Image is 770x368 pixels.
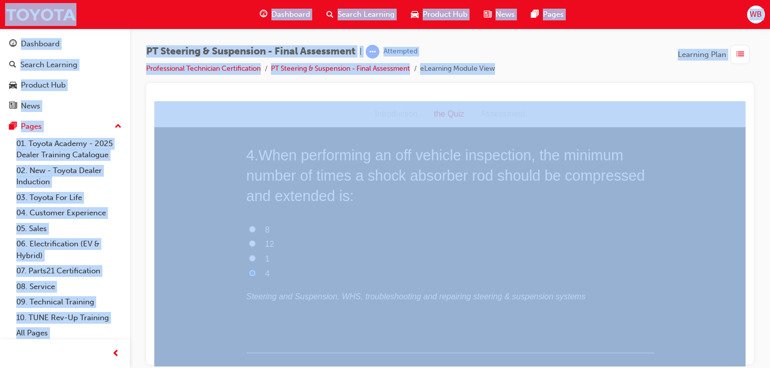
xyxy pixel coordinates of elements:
span: up-icon [115,120,122,133]
li: eLearning Module View [420,63,495,75]
span: 1 [111,153,116,162]
div: Attempted [383,47,418,56]
div: Assessment [318,6,379,20]
span: PT Steering & Suspension - Final Assessment [146,46,355,58]
a: 08. Service [12,279,126,295]
span: WB [750,9,762,20]
input: 12 [95,139,101,146]
span: Search Learning [338,9,395,20]
a: 10. TUNE Rev-Up Training [12,310,126,326]
span: 4 [111,168,116,177]
span: Learning Plan [678,49,726,61]
a: All Pages [12,325,126,341]
span: 12 [111,138,120,147]
div: Pages [21,121,42,132]
div: Search Learning [20,59,77,71]
a: 05. Sales [12,221,126,237]
span: | [360,46,362,58]
a: news-iconNews [476,4,523,25]
span: 8 [111,124,116,133]
button: DashboardSearch LearningProduct HubNews [4,33,126,117]
a: car-iconProduct Hub [403,4,476,25]
input: 4 [95,168,101,175]
span: pages-icon [531,8,539,21]
span: guage-icon [9,40,17,49]
span: learningRecordVerb_ATTEMPT-icon [366,45,379,59]
a: guage-iconDashboard [252,4,318,25]
span: Pages [543,9,564,20]
a: 04. Customer Experience [12,205,126,221]
span: search-icon [9,61,16,70]
span: Dashboard [271,9,310,20]
span: When performing an off vehicle inspection, the minimum number of times a shock absorber rod shoul... [92,46,491,103]
a: Search Learning [4,55,126,74]
div: Product Hub [21,79,66,91]
input: 8 [95,125,101,131]
button: Pages [4,117,126,136]
span: news-icon [484,8,491,21]
a: 03. Toyota For Life [12,190,126,206]
span: car-icon [9,81,17,90]
a: 07. Parts21 Certification [12,263,126,279]
a: News [4,97,126,116]
button: WB [747,6,765,23]
div: Dashboard [21,38,60,50]
a: 06. Electrification (EV & Hybrid) [12,236,126,263]
span: car-icon [411,8,419,21]
span: News [496,9,515,20]
a: 01. Toyota Academy - 2025 Dealer Training Catalogue [12,136,126,163]
div: the Quiz [271,6,318,20]
input: 1 [95,154,101,160]
a: 02. New - Toyota Dealer Induction [12,163,126,190]
div: Introduction [212,6,271,20]
div: News [21,100,40,112]
span: list-icon [736,48,744,61]
a: Professional Technician Certification [146,64,261,73]
em: Steering and Suspension, WHS, troubleshooting and repairing steering & suspension systems [92,191,431,200]
span: prev-icon [112,348,120,360]
a: PT Steering & Suspension - Final Assessment [271,64,410,73]
span: Product Hub [423,9,468,20]
button: Learning Plan [678,45,754,64]
span: news-icon [9,102,17,111]
a: 09. Technical Training [12,294,126,310]
img: Trak [5,3,76,26]
a: search-iconSearch Learning [318,4,403,25]
a: Dashboard [4,35,126,53]
span: guage-icon [260,8,267,21]
a: Product Hub [4,76,126,95]
span: search-icon [326,8,334,21]
a: pages-iconPages [523,4,572,25]
span: pages-icon [9,122,17,131]
h2: 4 . [92,44,500,105]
